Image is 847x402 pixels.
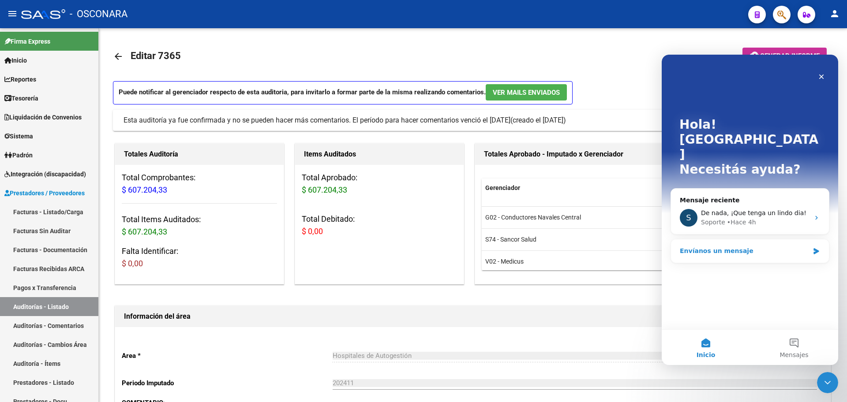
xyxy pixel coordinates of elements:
div: Esta auditoría ya fue confirmada y no se pueden hacer más comentarios. El período para hacer come... [124,115,510,125]
span: Hospitales de Autogestión [333,352,412,360]
iframe: Intercom live chat [817,372,838,393]
p: Periodo Imputado [122,378,333,388]
span: Padrón [4,150,33,160]
datatable-header-cell: Gerenciador [482,179,751,197]
span: V02 - Medicus [485,258,524,265]
button: Generar informe [742,48,827,64]
mat-icon: arrow_back [113,51,124,62]
span: Sistema [4,131,33,141]
mat-icon: menu [7,8,18,19]
span: Integración (discapacidad) [4,169,86,179]
span: (creado el [DATE]) [510,115,566,125]
span: $ 607.204,33 [122,227,167,236]
h3: Falta Identificar: [122,245,277,270]
span: $ 0,00 [122,259,143,268]
span: Gerenciador [485,184,520,191]
span: Tesorería [4,93,38,103]
span: G02 - Conductores Navales Central [485,214,581,221]
h1: Totales Auditoría [124,147,275,161]
span: S74 - Sancor Salud [485,236,536,243]
span: Inicio [4,56,27,65]
span: Reportes [4,74,36,84]
h1: Totales Aprobado - Imputado x Gerenciador [484,147,815,161]
span: - OSCONARA [70,4,127,24]
h1: Información del área [124,309,822,324]
mat-icon: cloud_download [750,50,760,60]
mat-expansion-panel-header: Esta auditoría ya fue confirmada y no se pueden hacer más comentarios. El período para hacer come... [113,110,833,131]
p: Area * [122,351,333,361]
span: Editar 7365 [131,50,181,61]
span: Prestadores / Proveedores [4,188,85,198]
span: $ 0,00 [302,227,323,236]
span: $ 607.204,33 [302,185,347,194]
h3: Total Items Auditados: [122,213,277,238]
h3: Total Debitado: [302,213,457,238]
span: Liquidación de Convenios [4,112,82,122]
p: Puede notificar al gerenciador respecto de esta auditoria, para invitarlo a formar parte de la mi... [113,81,573,104]
button: Ver Mails Enviados [486,84,567,100]
span: Generar informe [760,52,820,60]
iframe: Intercom live chat [662,55,838,365]
h3: Total Comprobantes: [122,171,277,196]
span: Ver Mails Enviados [493,89,560,97]
h1: Items Auditados [304,147,455,161]
span: Firma Express [4,37,50,46]
h3: Total Aprobado: [302,171,457,196]
span: $ 607.204,33 [122,185,167,194]
mat-icon: person [829,8,840,19]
